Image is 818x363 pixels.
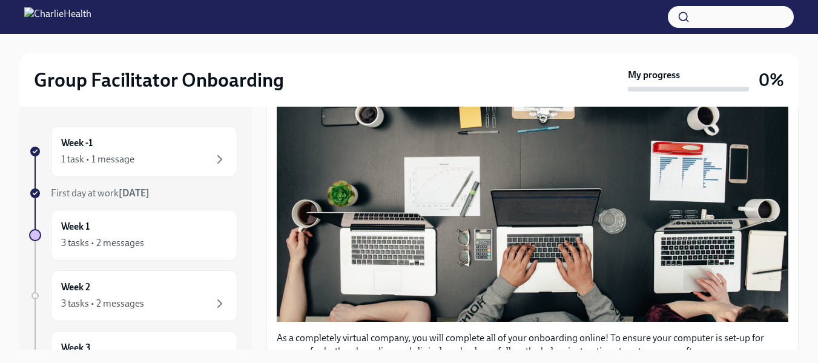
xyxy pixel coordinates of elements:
[277,19,788,321] button: Zoom image
[51,187,150,199] span: First day at work
[29,210,237,261] a: Week 13 tasks • 2 messages
[61,136,93,150] h6: Week -1
[119,187,150,199] strong: [DATE]
[759,69,784,91] h3: 0%
[277,331,788,358] p: As a completely virtual company, you will complete all of your onboarding online! To ensure your ...
[61,281,90,294] h6: Week 2
[628,68,680,82] strong: My progress
[61,341,91,355] h6: Week 3
[24,7,91,27] img: CharlieHealth
[61,220,90,233] h6: Week 1
[29,187,237,200] a: First day at work[DATE]
[61,153,134,166] div: 1 task • 1 message
[61,297,144,310] div: 3 tasks • 2 messages
[29,126,237,177] a: Week -11 task • 1 message
[34,68,284,92] h2: Group Facilitator Onboarding
[29,270,237,321] a: Week 23 tasks • 2 messages
[61,236,144,250] div: 3 tasks • 2 messages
